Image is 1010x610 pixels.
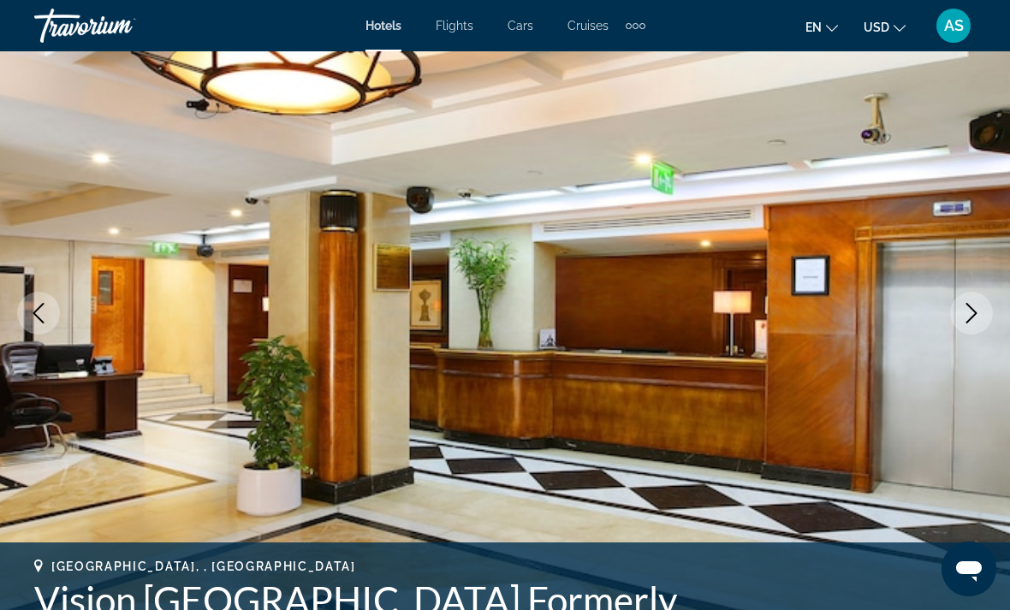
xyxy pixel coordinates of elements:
[805,21,822,34] span: en
[864,21,889,34] span: USD
[17,292,60,335] button: Previous image
[931,8,976,44] button: User Menu
[567,19,609,33] a: Cruises
[365,19,401,33] a: Hotels
[51,560,356,573] span: [GEOGRAPHIC_DATA], , [GEOGRAPHIC_DATA]
[944,17,964,34] span: AS
[436,19,473,33] a: Flights
[34,3,205,48] a: Travorium
[626,12,645,39] button: Extra navigation items
[508,19,533,33] a: Cars
[864,15,906,39] button: Change currency
[942,542,996,596] iframe: Кнопка запуска окна обмена сообщениями
[805,15,838,39] button: Change language
[950,292,993,335] button: Next image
